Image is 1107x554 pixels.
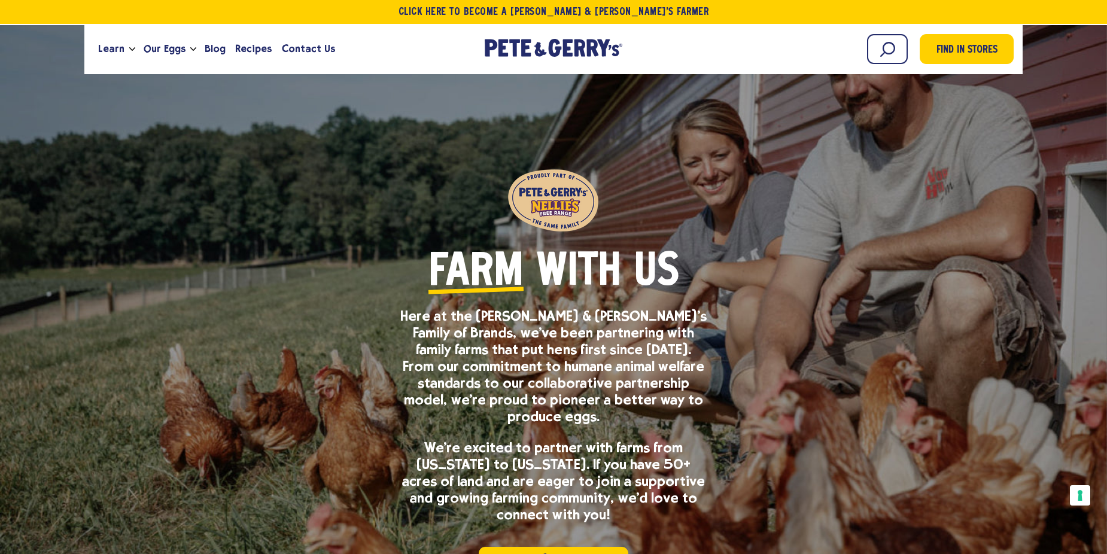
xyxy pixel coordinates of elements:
a: Blog [200,33,230,65]
a: Find in Stores [920,34,1014,64]
a: Our Eggs [139,33,190,65]
button: Open the dropdown menu for Our Eggs [190,47,196,51]
button: Your consent preferences for tracking technologies [1070,485,1090,506]
span: Learn [98,41,124,56]
span: Us [634,251,679,296]
span: Farm [428,251,524,296]
p: Here at the [PERSON_NAME] & [PERSON_NAME]’s Family of Brands, we’ve been partnering with family f... [400,308,707,425]
button: Open the dropdown menu for Learn [129,47,135,51]
span: Find in Stores [936,42,997,59]
a: Contact Us [277,33,340,65]
span: Blog [205,41,226,56]
a: Learn [93,33,129,65]
span: Contact Us [282,41,335,56]
p: We’re excited to partner with farms from [US_STATE] to [US_STATE]. If you have 50+ acres of land ... [400,439,707,523]
a: Recipes [230,33,276,65]
span: with [537,251,621,296]
span: Recipes [235,41,272,56]
input: Search [867,34,908,64]
span: Our Eggs [144,41,185,56]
